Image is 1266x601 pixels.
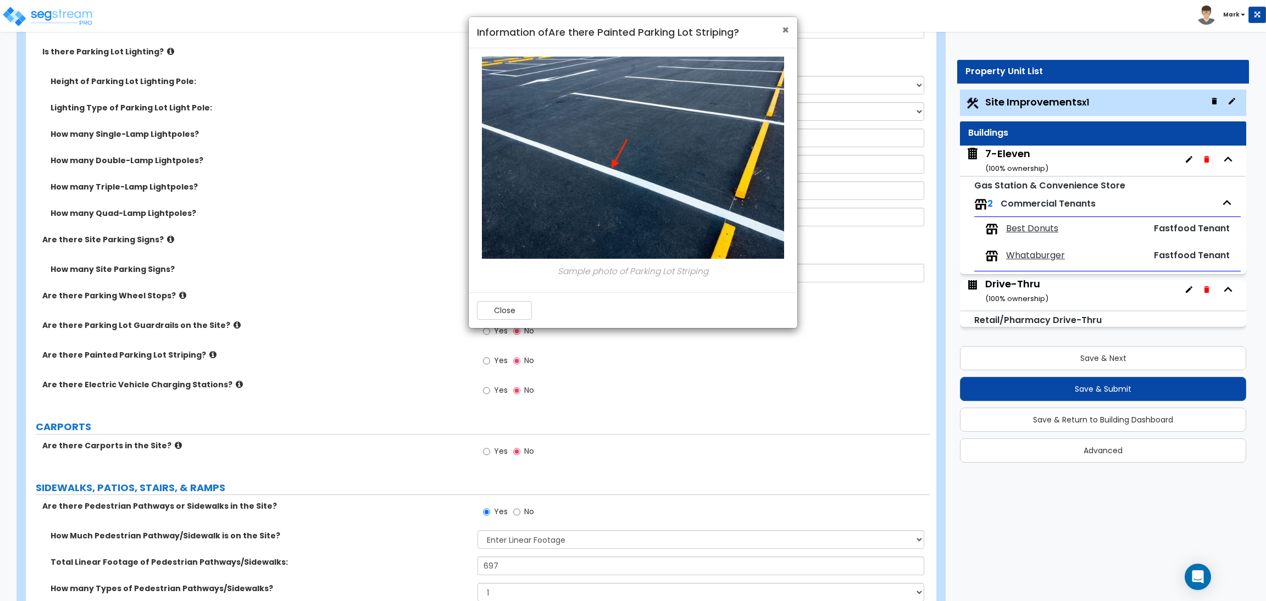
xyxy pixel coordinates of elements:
button: Close [782,24,789,36]
span: × [782,22,789,38]
div: Open Intercom Messenger [1185,564,1211,590]
h4: Information of Are there Painted Parking Lot Striping? [477,25,789,40]
em: Sample photo of Parking Lot Striping [558,265,708,277]
img: 75.JPG [482,57,784,259]
button: Close [477,301,532,320]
